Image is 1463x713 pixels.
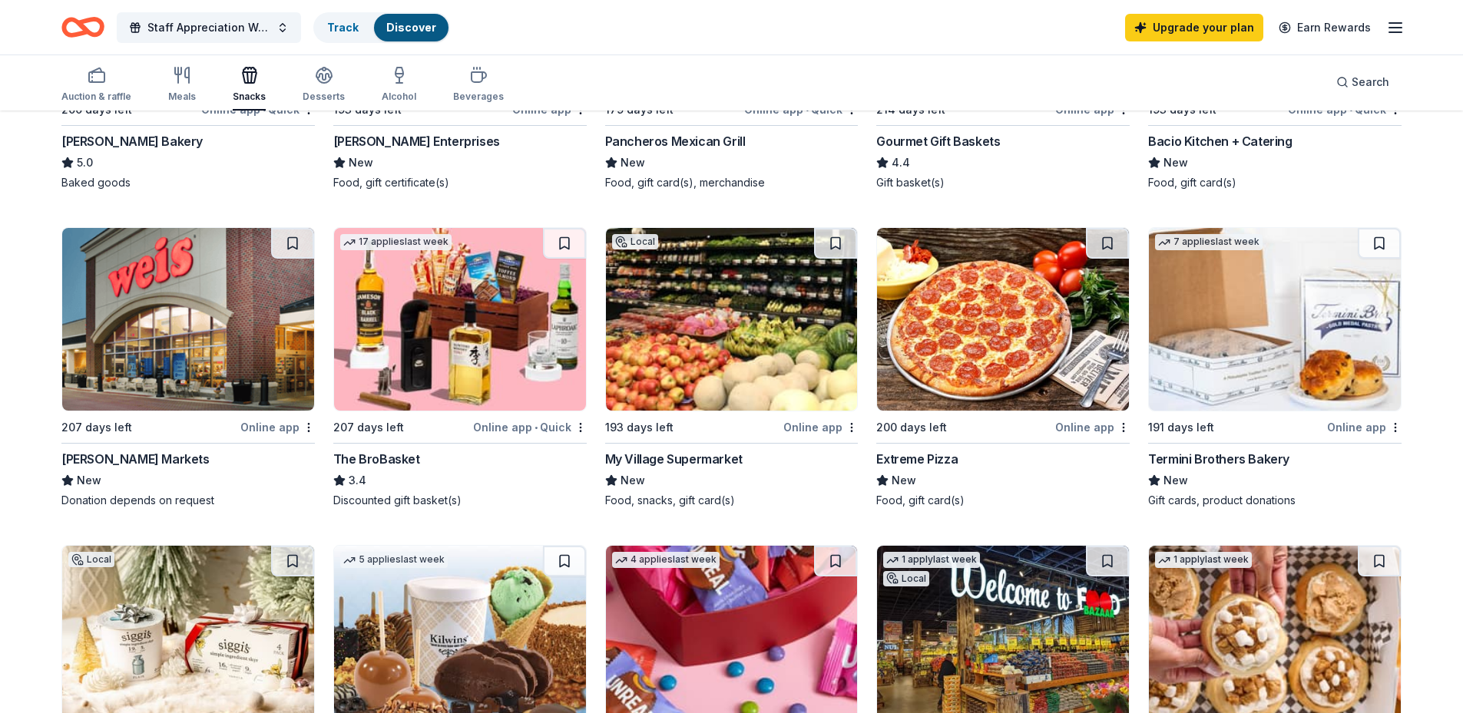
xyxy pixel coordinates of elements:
div: 200 days left [876,418,947,437]
div: 207 days left [333,418,404,437]
div: Beverages [453,91,504,103]
div: 191 days left [1148,418,1214,437]
div: 1 apply last week [883,552,980,568]
div: Termini Brothers Bakery [1148,450,1289,468]
button: TrackDiscover [313,12,450,43]
button: Alcohol [382,60,416,111]
span: Staff Appreciation Weel [147,18,270,37]
div: Alcohol [382,91,416,103]
span: New [1163,471,1188,490]
a: Track [327,21,359,34]
div: Food, gift certificate(s) [333,175,587,190]
div: 207 days left [61,418,132,437]
span: • [806,104,809,116]
div: [PERSON_NAME] Bakery [61,132,203,150]
div: The BroBasket [333,450,420,468]
div: [PERSON_NAME] Enterprises [333,132,500,150]
a: Image for Termini Brothers Bakery7 applieslast week191 days leftOnline appTermini Brothers Bakery... [1148,227,1402,508]
div: Meals [168,91,196,103]
button: Desserts [303,60,345,111]
img: Image for Weis Markets [62,228,314,411]
div: Bacio Kitchen + Catering [1148,132,1292,150]
span: 4.4 [892,153,910,172]
div: My Village Supermarket [605,450,743,468]
div: Gourmet Gift Baskets [876,132,1000,150]
div: Online app [783,418,858,437]
button: Meals [168,60,196,111]
button: Staff Appreciation Weel [117,12,301,43]
span: 3.4 [349,471,366,490]
a: Image for My Village SupermarketLocal193 days leftOnline appMy Village SupermarketNewFood, snacks... [605,227,859,508]
div: 1 apply last week [1155,552,1252,568]
span: • [1349,104,1352,116]
a: Upgrade your plan [1125,14,1263,41]
span: New [621,471,645,490]
div: Local [68,552,114,567]
div: 193 days left [605,418,674,437]
img: Image for The BroBasket [334,228,586,411]
div: 7 applies last week [1155,234,1263,250]
img: Image for My Village Supermarket [606,228,858,411]
span: New [892,471,916,490]
span: New [1163,153,1188,172]
div: Auction & raffle [61,91,131,103]
a: Image for Extreme Pizza200 days leftOnline appExtreme PizzaNewFood, gift card(s) [876,227,1130,508]
div: Gift cards, product donations [1148,493,1402,508]
div: Desserts [303,91,345,103]
div: Snacks [233,91,266,103]
button: Beverages [453,60,504,111]
button: Search [1324,67,1402,97]
div: Extreme Pizza [876,450,958,468]
div: Pancheros Mexican Grill [605,132,746,150]
span: New [77,471,101,490]
a: Image for The BroBasket17 applieslast week207 days leftOnline app•QuickThe BroBasket3.4Discounted... [333,227,587,508]
div: Food, gift card(s), merchandise [605,175,859,190]
div: Online app [240,418,315,437]
div: Food, snacks, gift card(s) [605,493,859,508]
span: New [349,153,373,172]
button: Snacks [233,60,266,111]
div: Discounted gift basket(s) [333,493,587,508]
div: 5 applies last week [340,552,448,568]
div: 17 applies last week [340,234,452,250]
div: Gift basket(s) [876,175,1130,190]
button: Auction & raffle [61,60,131,111]
div: Donation depends on request [61,493,315,508]
img: Image for Extreme Pizza [877,228,1129,411]
div: Online app Quick [473,418,587,437]
div: Food, gift card(s) [1148,175,1402,190]
div: Online app [1327,418,1402,437]
span: 5.0 [77,153,93,172]
a: Discover [386,21,436,34]
span: Search [1352,73,1389,91]
div: Online app [1055,418,1130,437]
img: Image for Termini Brothers Bakery [1149,228,1401,411]
span: New [621,153,645,172]
div: Local [883,571,929,586]
div: [PERSON_NAME] Markets [61,450,210,468]
a: Image for Weis Markets207 days leftOnline app[PERSON_NAME] MarketsNewDonation depends on request [61,227,315,508]
div: Food, gift card(s) [876,493,1130,508]
span: • [263,104,266,116]
div: Local [612,234,658,249]
span: • [535,421,538,434]
a: Home [61,9,104,45]
a: Earn Rewards [1269,14,1380,41]
div: Baked goods [61,175,315,190]
div: 4 applies last week [612,552,720,568]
